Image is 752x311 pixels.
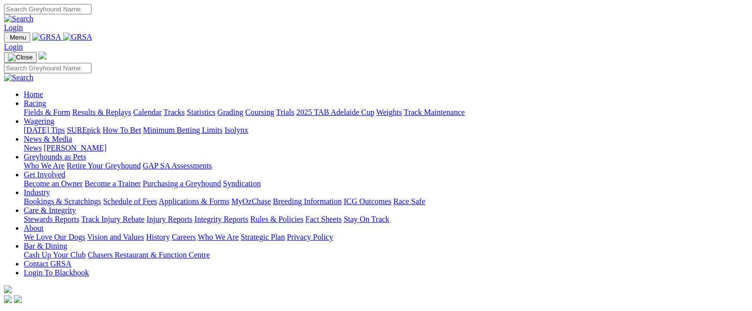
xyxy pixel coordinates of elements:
[245,108,274,116] a: Coursing
[24,126,748,135] div: Wagering
[24,259,71,268] a: Contact GRSA
[24,206,76,214] a: Care & Integrity
[24,161,748,170] div: Greyhounds as Pets
[88,251,210,259] a: Chasers Restaurant & Function Centre
[24,268,89,277] a: Login To Blackbook
[241,233,285,241] a: Strategic Plan
[8,53,33,61] img: Close
[24,215,79,223] a: Stewards Reports
[103,197,157,206] a: Schedule of Fees
[24,224,44,232] a: About
[4,4,91,14] input: Search
[44,144,106,152] a: [PERSON_NAME]
[376,108,402,116] a: Weights
[4,285,12,293] img: logo-grsa-white.png
[250,215,304,223] a: Rules & Policies
[24,108,748,117] div: Racing
[24,144,748,153] div: News & Media
[24,197,101,206] a: Bookings & Scratchings
[4,14,34,23] img: Search
[198,233,239,241] a: Who We Are
[4,43,23,51] a: Login
[24,251,748,259] div: Bar & Dining
[187,108,216,116] a: Statistics
[24,135,72,143] a: News & Media
[146,215,192,223] a: Injury Reports
[143,161,212,170] a: GAP SA Assessments
[164,108,185,116] a: Tracks
[4,73,34,82] img: Search
[24,126,65,134] a: [DATE] Tips
[72,108,131,116] a: Results & Replays
[4,295,12,303] img: facebook.svg
[24,233,748,242] div: About
[24,99,46,107] a: Racing
[273,197,342,206] a: Breeding Information
[172,233,196,241] a: Careers
[32,33,61,42] img: GRSA
[344,215,389,223] a: Stay On Track
[63,33,92,42] img: GRSA
[4,52,37,63] button: Toggle navigation
[143,126,222,134] a: Minimum Betting Limits
[344,197,391,206] a: ICG Outcomes
[67,161,141,170] a: Retire Your Greyhound
[306,215,342,223] a: Fact Sheets
[24,233,85,241] a: We Love Our Dogs
[231,197,271,206] a: MyOzChase
[143,179,221,188] a: Purchasing a Greyhound
[24,179,83,188] a: Become an Owner
[276,108,294,116] a: Trials
[218,108,243,116] a: Grading
[10,34,26,41] span: Menu
[159,197,229,206] a: Applications & Forms
[81,215,144,223] a: Track Injury Rebate
[24,144,42,152] a: News
[14,295,22,303] img: twitter.svg
[24,117,54,125] a: Wagering
[4,32,30,43] button: Toggle navigation
[24,197,748,206] div: Industry
[24,188,50,197] a: Industry
[67,126,100,134] a: SUREpick
[224,126,248,134] a: Isolynx
[4,63,91,73] input: Search
[24,153,86,161] a: Greyhounds as Pets
[146,233,170,241] a: History
[24,179,748,188] div: Get Involved
[24,215,748,224] div: Care & Integrity
[133,108,162,116] a: Calendar
[296,108,374,116] a: 2025 TAB Adelaide Cup
[103,126,141,134] a: How To Bet
[24,170,65,179] a: Get Involved
[393,197,425,206] a: Race Safe
[85,179,141,188] a: Become a Trainer
[39,52,46,59] img: logo-grsa-white.png
[194,215,248,223] a: Integrity Reports
[4,23,23,32] a: Login
[24,251,86,259] a: Cash Up Your Club
[24,90,43,99] a: Home
[287,233,333,241] a: Privacy Policy
[24,108,70,116] a: Fields & Form
[223,179,261,188] a: Syndication
[404,108,465,116] a: Track Maintenance
[87,233,144,241] a: Vision and Values
[24,161,65,170] a: Who We Are
[24,242,67,250] a: Bar & Dining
